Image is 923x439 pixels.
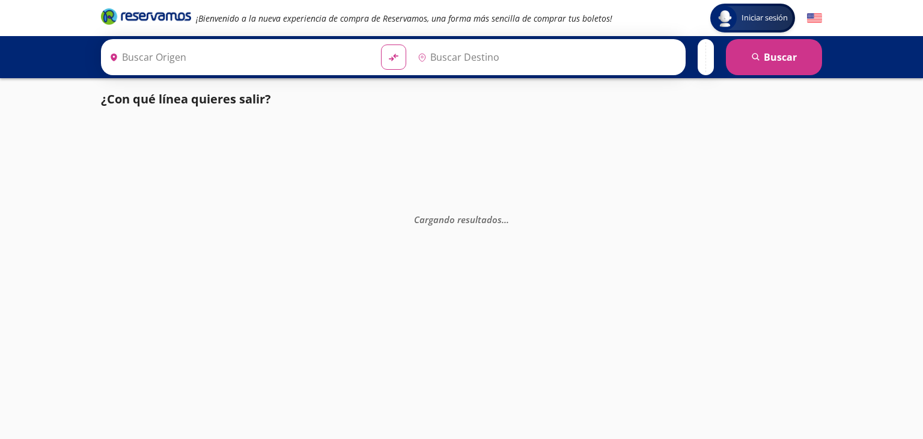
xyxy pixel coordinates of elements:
[726,39,822,75] button: Buscar
[414,213,509,226] em: Cargando resultados
[196,13,612,24] em: ¡Bienvenido a la nueva experiencia de compra de Reservamos, una forma más sencilla de comprar tus...
[502,213,504,226] span: .
[105,42,371,72] input: Buscar Origen
[101,7,191,25] i: Brand Logo
[737,12,793,24] span: Iniciar sesión
[413,42,680,72] input: Buscar Destino
[101,90,271,108] p: ¿Con qué línea quieres salir?
[504,213,507,226] span: .
[507,213,509,226] span: .
[101,7,191,29] a: Brand Logo
[807,11,822,26] button: English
